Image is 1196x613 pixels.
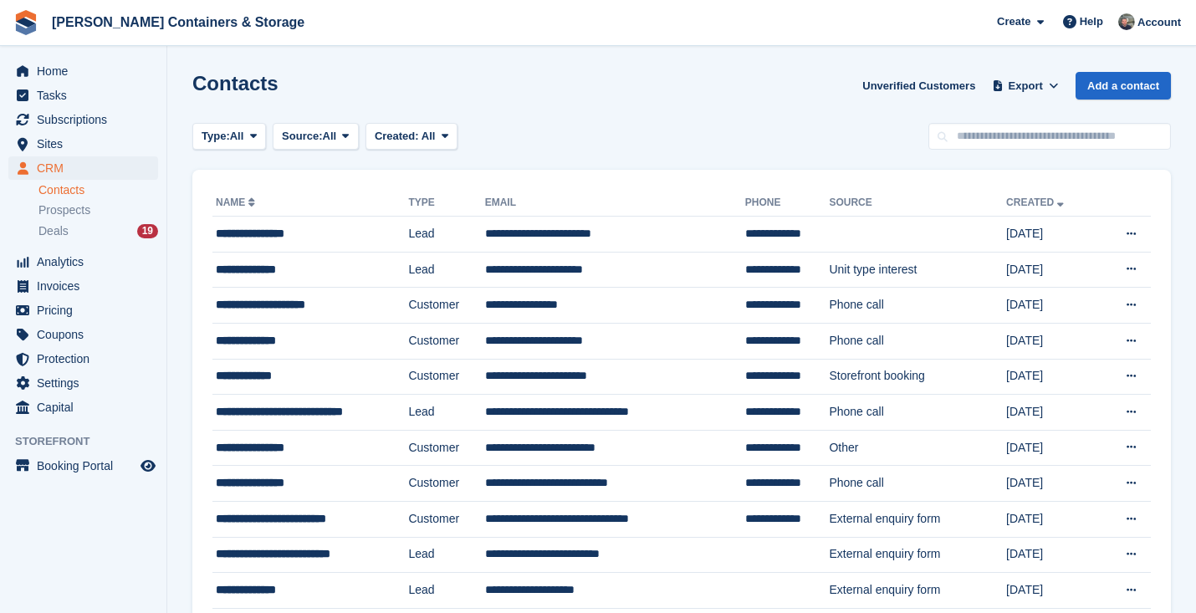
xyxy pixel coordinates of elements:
[37,274,137,298] span: Invoices
[37,347,137,370] span: Protection
[485,190,745,217] th: Email
[829,501,1006,537] td: External enquiry form
[37,59,137,83] span: Home
[8,84,158,107] a: menu
[856,72,982,100] a: Unverified Customers
[37,84,137,107] span: Tasks
[408,217,484,253] td: Lead
[37,132,137,156] span: Sites
[1006,430,1098,466] td: [DATE]
[829,466,1006,502] td: Phone call
[37,250,137,273] span: Analytics
[408,252,484,288] td: Lead
[37,371,137,395] span: Settings
[375,130,419,142] span: Created:
[997,13,1030,30] span: Create
[408,466,484,502] td: Customer
[829,190,1006,217] th: Source
[1006,197,1067,208] a: Created
[422,130,436,142] span: All
[408,359,484,395] td: Customer
[408,501,484,537] td: Customer
[745,190,830,217] th: Phone
[408,190,484,217] th: Type
[1076,72,1171,100] a: Add a contact
[365,123,457,151] button: Created: All
[1006,537,1098,573] td: [DATE]
[1006,252,1098,288] td: [DATE]
[1006,395,1098,431] td: [DATE]
[829,323,1006,359] td: Phone call
[1006,359,1098,395] td: [DATE]
[13,10,38,35] img: stora-icon-8386f47178a22dfd0bd8f6a31ec36ba5ce8667c1dd55bd0f319d3a0aa187defe.svg
[408,573,484,609] td: Lead
[282,128,322,145] span: Source:
[192,123,266,151] button: Type: All
[8,250,158,273] a: menu
[8,59,158,83] a: menu
[8,396,158,419] a: menu
[1137,14,1181,31] span: Account
[38,202,90,218] span: Prospects
[37,454,137,478] span: Booking Portal
[1006,288,1098,324] td: [DATE]
[323,128,337,145] span: All
[8,454,158,478] a: menu
[829,537,1006,573] td: External enquiry form
[8,347,158,370] a: menu
[45,8,311,36] a: [PERSON_NAME] Containers & Storage
[829,359,1006,395] td: Storefront booking
[37,323,137,346] span: Coupons
[829,288,1006,324] td: Phone call
[408,395,484,431] td: Lead
[1006,466,1098,502] td: [DATE]
[137,224,158,238] div: 19
[37,299,137,322] span: Pricing
[829,252,1006,288] td: Unit type interest
[192,72,279,95] h1: Contacts
[1006,501,1098,537] td: [DATE]
[989,72,1062,100] button: Export
[8,299,158,322] a: menu
[1006,323,1098,359] td: [DATE]
[216,197,258,208] a: Name
[1006,573,1098,609] td: [DATE]
[408,537,484,573] td: Lead
[1006,217,1098,253] td: [DATE]
[8,323,158,346] a: menu
[408,288,484,324] td: Customer
[38,223,69,239] span: Deals
[38,182,158,198] a: Contacts
[37,108,137,131] span: Subscriptions
[408,430,484,466] td: Customer
[1080,13,1103,30] span: Help
[37,156,137,180] span: CRM
[8,108,158,131] a: menu
[1009,78,1043,95] span: Export
[38,222,158,240] a: Deals 19
[1118,13,1135,30] img: Adam Greenhalgh
[38,202,158,219] a: Prospects
[829,573,1006,609] td: External enquiry form
[408,323,484,359] td: Customer
[273,123,359,151] button: Source: All
[15,433,166,450] span: Storefront
[8,132,158,156] a: menu
[138,456,158,476] a: Preview store
[37,396,137,419] span: Capital
[8,274,158,298] a: menu
[202,128,230,145] span: Type:
[230,128,244,145] span: All
[8,156,158,180] a: menu
[829,395,1006,431] td: Phone call
[8,371,158,395] a: menu
[829,430,1006,466] td: Other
